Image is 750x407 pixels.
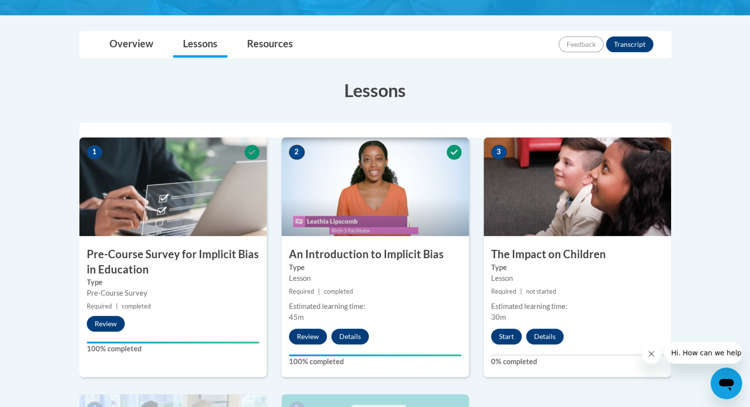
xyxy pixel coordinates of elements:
label: 0% completed [491,356,664,367]
h3: The Impact on Children [484,247,671,262]
img: Course Image [282,137,469,236]
h3: Pre-Course Survey for Implicit Bias in Education [79,247,267,277]
div: Estimated learning time: [491,301,664,312]
button: Details [331,329,369,344]
button: Review [289,329,327,344]
div: Lesson [289,273,462,284]
span: | [318,288,320,295]
span: 30m [491,313,506,321]
div: Estimated learning time: [289,301,462,312]
button: Details [526,329,564,344]
div: Lesson [491,273,664,284]
button: Transcript [606,36,653,52]
span: 1 [87,145,103,160]
span: Hi. How can we help? [6,7,80,15]
span: | [116,303,118,310]
span: completed [324,288,353,295]
a: Lessons [173,32,227,58]
button: Feedback [559,36,604,52]
a: Resources [237,32,303,58]
span: Required [87,303,112,310]
span: Required [491,288,516,295]
span: 2 [289,145,305,160]
span: not started [526,288,556,295]
span: | [520,288,522,295]
h3: Lessons [79,78,671,102]
div: Your progress [289,354,462,356]
span: 45m [289,313,304,321]
h3: An Introduction to Implicit Bias [282,247,469,262]
button: Start [491,329,522,344]
iframe: Button to launch messaging window [711,368,742,399]
img: Course Image [79,137,267,236]
label: Type [491,262,664,273]
label: 100% completed [289,356,462,367]
div: Your progress [87,341,259,343]
span: completed [122,303,151,310]
div: Pre-Course Survey [87,288,259,299]
span: Required [289,288,314,295]
label: Type [289,262,462,273]
iframe: Message from company [665,342,742,364]
a: Overview [100,32,163,58]
button: Review [87,316,125,332]
label: Type [87,277,259,288]
img: Course Image [484,137,671,236]
span: 3 [491,145,507,160]
iframe: Close message [642,344,661,364]
label: 100% completed [87,343,259,354]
